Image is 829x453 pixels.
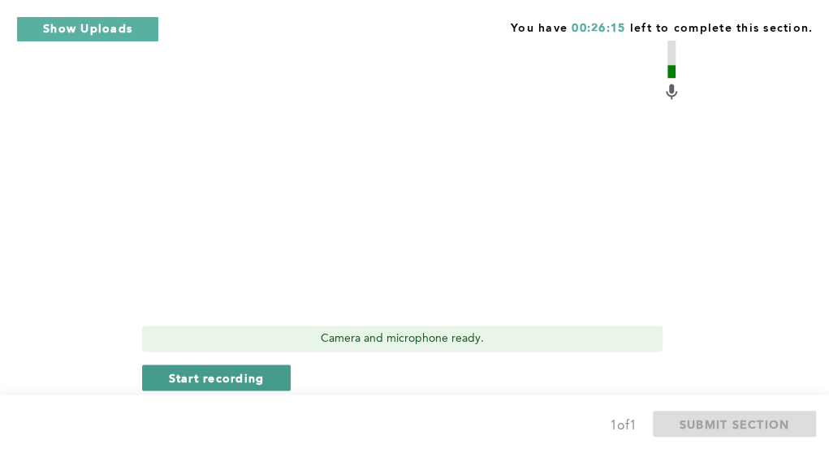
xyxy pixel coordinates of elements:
span: Start recording [169,369,265,385]
button: Start recording [142,365,291,390]
span: SUBMIT SECTION [680,416,790,432]
span: You have left to complete this section. [511,16,813,37]
span: 00:26:15 [572,23,625,34]
div: 1 of 1 [610,415,637,438]
button: SUBMIT SECTION [653,411,817,437]
div: Camera and microphone ready. [142,326,663,352]
button: Show Uploads [16,16,159,42]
